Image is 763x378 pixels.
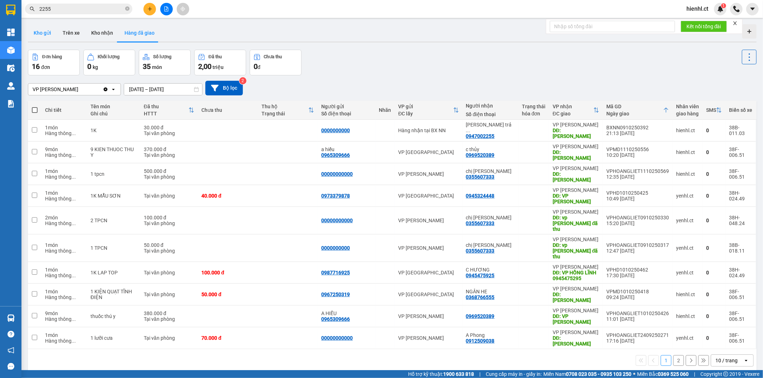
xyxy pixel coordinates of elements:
[749,6,756,12] span: caret-down
[177,3,189,15] button: aim
[658,371,689,377] strong: 0369 525 060
[676,218,699,223] div: yenhl.ct
[91,245,137,251] div: 1 TPCN
[606,125,669,130] div: BXNN0910250392
[676,313,699,319] div: hienhl.ct
[681,21,727,32] button: Kết nối tổng đài
[398,149,459,155] div: VP [GEOGRAPHIC_DATA]
[398,292,459,297] div: VP [GEOGRAPHIC_DATA]
[398,111,453,116] div: ĐC lấy
[91,111,137,116] div: Ghi chú
[706,218,722,223] div: 0
[144,146,194,152] div: 370.000 đ
[466,338,495,344] div: 0912509038
[321,292,350,297] div: 0967250319
[45,267,83,273] div: 1 món
[661,355,671,366] button: 1
[694,370,695,378] span: |
[8,363,14,370] span: message
[144,242,194,248] div: 50.000 đ
[45,146,83,152] div: 9 món
[553,209,599,215] div: VP [PERSON_NAME]
[144,310,194,316] div: 380.000 đ
[466,267,515,273] div: C HƯƠNG
[201,335,254,341] div: 70.000 đ
[83,50,135,75] button: Khối lượng0kg
[466,122,515,133] div: tc hồng lĩnh trả hàng
[543,370,631,378] span: Miền Nam
[729,332,752,344] div: 38F-006.51
[93,64,98,70] span: kg
[606,248,669,254] div: 12:47 [DATE]
[201,193,254,199] div: 40.000 đ
[466,215,515,220] div: chị tuyết
[706,149,722,155] div: 0
[606,215,669,220] div: VPHOANGLIET0910250330
[72,316,76,322] span: ...
[553,128,599,139] div: DĐ: HỒNG LĨNH
[398,218,459,223] div: VP [PERSON_NAME]
[395,101,463,120] th: Toggle SortBy
[398,193,459,199] div: VP [GEOGRAPHIC_DATA]
[466,146,515,152] div: c thủy
[553,286,599,292] div: VP [PERSON_NAME]
[729,168,752,180] div: 38F-006.51
[706,171,722,177] div: 0
[45,332,83,338] div: 1 món
[45,338,83,344] div: Hàng thông thường
[486,370,542,378] span: Cung cấp máy in - giấy in:
[79,86,80,93] input: Selected VP Hồng Lĩnh.
[706,335,722,341] div: 0
[606,242,669,248] div: VPHOANGLIET0910250317
[45,248,83,254] div: Hàng thông thường
[606,294,669,300] div: 09:24 [DATE]
[45,125,83,130] div: 1 món
[124,84,202,95] input: Select a date range.
[742,24,757,39] div: Tạo kho hàng mới
[9,9,45,45] img: logo.jpg
[466,332,515,338] div: A Phong
[30,6,35,11] span: search
[717,6,724,12] img: icon-new-feature
[144,104,189,109] div: Đã thu
[45,310,83,316] div: 9 món
[7,64,15,72] img: warehouse-icon
[553,237,599,242] div: VP [PERSON_NAME]
[729,242,752,254] div: 38B-018.11
[633,373,635,375] span: ⚪️
[729,215,752,226] div: 38H-048.24
[72,152,76,158] span: ...
[553,122,599,128] div: VP [PERSON_NAME]
[144,152,194,158] div: Tại văn phòng
[7,100,15,108] img: solution-icon
[41,64,50,70] span: đơn
[466,193,495,199] div: 0945324448
[466,133,495,139] div: 0947002255
[45,107,83,113] div: Chi tiết
[45,196,83,202] div: Hàng thông thường
[553,329,599,335] div: VP [PERSON_NAME]
[264,54,282,59] div: Chưa thu
[91,128,137,133] div: 1K
[606,104,663,109] div: Mã GD
[686,23,721,30] span: Kết nối tổng đài
[67,18,299,26] li: Cổ Đạm, xã [GEOGRAPHIC_DATA], [GEOGRAPHIC_DATA]
[603,101,672,120] th: Toggle SortBy
[239,77,246,84] sup: 2
[553,144,599,149] div: VP [PERSON_NAME]
[466,111,515,117] div: Số điện thoại
[722,3,725,8] span: 1
[91,313,137,319] div: thuốc thú y
[706,292,722,297] div: 0
[91,335,137,341] div: 1 lưỡi cưa
[7,46,15,54] img: warehouse-icon
[606,130,669,136] div: 21:13 [DATE]
[45,152,83,158] div: Hàng thông thường
[606,196,669,202] div: 10:49 [DATE]
[553,292,599,303] div: DĐ: HONG LINH
[398,245,459,251] div: VP [PERSON_NAME]
[321,218,353,223] div: 00000000000
[45,215,83,220] div: 2 món
[72,338,76,344] span: ...
[676,171,699,177] div: hienhl.ct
